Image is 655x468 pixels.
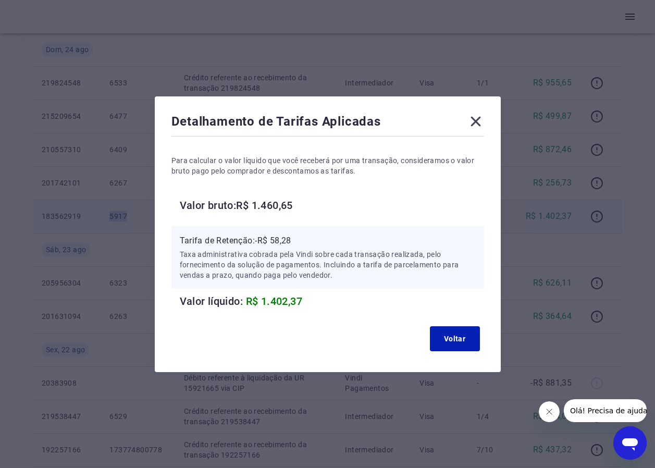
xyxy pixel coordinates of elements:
p: Tarifa de Retenção: -R$ 58,28 [180,235,476,247]
p: Taxa administrativa cobrada pela Vindi sobre cada transação realizada, pelo fornecimento da soluç... [180,249,476,280]
iframe: Botão para abrir a janela de mensagens [613,426,647,460]
iframe: Mensagem da empresa [564,399,647,422]
span: Olá! Precisa de ajuda? [6,7,88,16]
h6: Valor líquido: [180,293,484,310]
div: Detalhamento de Tarifas Aplicadas [171,113,484,134]
iframe: Fechar mensagem [539,401,560,422]
h6: Valor bruto: R$ 1.460,65 [180,197,484,214]
p: Para calcular o valor líquido que você receberá por uma transação, consideramos o valor bruto pag... [171,155,484,176]
span: R$ 1.402,37 [246,295,302,307]
button: Voltar [430,326,480,351]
